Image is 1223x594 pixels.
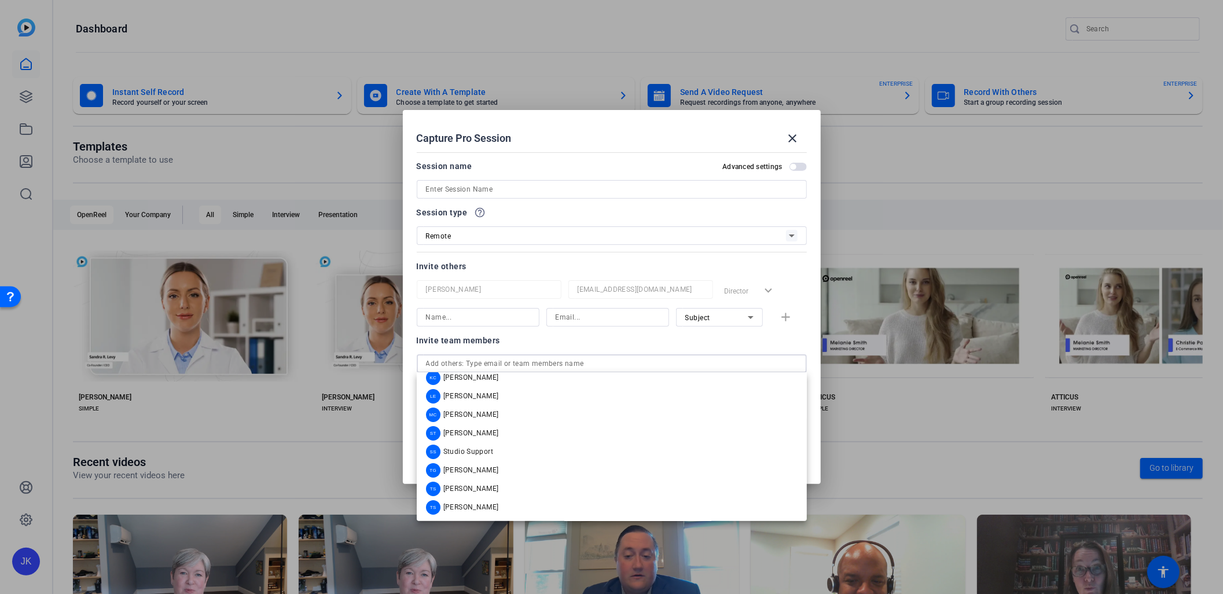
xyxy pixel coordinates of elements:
[443,428,499,438] span: [PERSON_NAME]
[426,283,552,296] input: Name...
[443,503,499,512] span: [PERSON_NAME]
[443,373,499,382] span: [PERSON_NAME]
[417,159,472,173] div: Session name
[722,162,782,171] h2: Advanced settings
[443,484,499,493] span: [PERSON_NAME]
[426,463,440,478] div: TG
[786,131,800,145] mat-icon: close
[443,410,499,419] span: [PERSON_NAME]
[443,447,493,456] span: Studio Support
[556,310,660,324] input: Email...
[426,482,440,496] div: TS
[685,314,711,322] span: Subject
[417,333,807,347] div: Invite team members
[426,371,440,385] div: KC
[417,259,807,273] div: Invite others
[426,310,530,324] input: Name...
[417,206,468,219] span: Session type
[426,389,440,404] div: LE
[426,357,798,371] input: Add others: Type email or team members name
[417,124,807,152] div: Capture Pro Session
[443,391,499,401] span: [PERSON_NAME]
[443,465,499,475] span: [PERSON_NAME]
[426,408,440,422] div: MC
[426,182,798,196] input: Enter Session Name
[426,500,440,515] div: TS
[475,207,486,218] mat-icon: help_outline
[426,445,440,459] div: SS
[426,426,440,441] div: ST
[426,232,451,240] span: Remote
[578,283,704,296] input: Email...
